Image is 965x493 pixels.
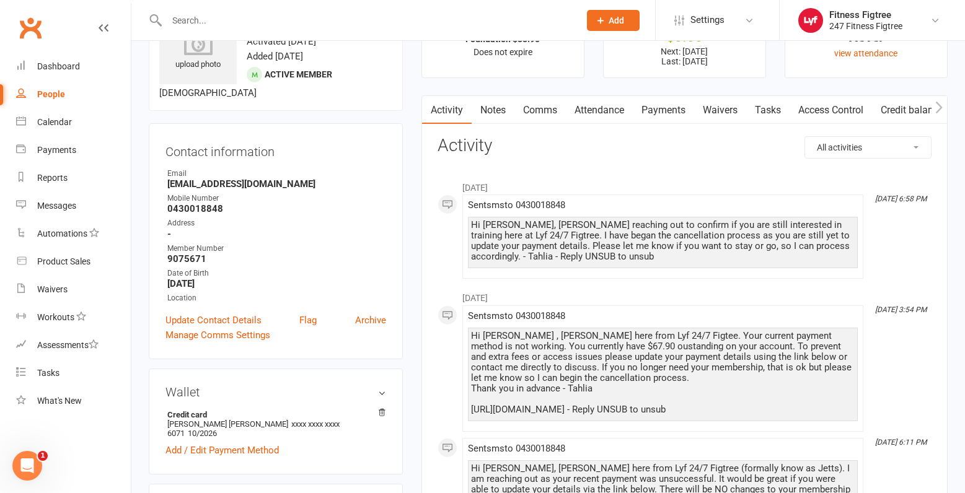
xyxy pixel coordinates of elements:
strong: 0430018848 [167,203,386,214]
a: Tasks [746,96,790,124]
a: Clubworx [15,12,46,43]
div: Product Sales [37,256,90,266]
p: Next: [DATE] Last: [DATE] [615,46,754,66]
a: Notes [472,96,514,124]
div: Calendar [37,117,72,127]
div: Assessments [37,340,99,350]
li: [DATE] [438,175,932,194]
a: Waivers [694,96,746,124]
time: Activated [DATE] [247,36,316,47]
a: Product Sales [16,248,131,276]
div: Location [167,292,386,304]
a: Dashboard [16,53,131,81]
input: Search... [163,12,571,29]
a: Archive [355,313,386,328]
div: $0.00 [615,30,754,43]
iframe: Intercom live chat [12,451,42,481]
a: Payments [633,96,694,124]
div: Never [796,30,936,43]
li: [PERSON_NAME] [PERSON_NAME] [165,408,386,440]
div: Fitness Figtree [829,9,902,20]
a: Flag [299,313,317,328]
span: xxxx xxxx xxxx 6071 [167,419,340,438]
a: Calendar [16,108,131,136]
a: Activity [422,96,472,124]
div: What's New [37,396,82,406]
a: Assessments [16,331,131,359]
span: Settings [690,6,725,34]
a: Comms [514,96,566,124]
a: Waivers [16,276,131,303]
h3: Wallet [165,385,386,399]
div: upload photo [159,30,237,71]
a: What's New [16,387,131,415]
div: Member Number [167,243,386,255]
h3: Contact information [165,140,386,159]
button: Add [587,10,640,31]
div: Waivers [37,284,68,294]
span: Sent sms to 0430018848 [468,443,565,454]
div: Workouts [37,312,74,322]
span: Does not expire [474,47,532,57]
a: Tasks [16,359,131,387]
span: 1 [38,451,48,461]
i: [DATE] 6:58 PM [875,194,927,203]
strong: - [167,229,386,240]
strong: 9075671 [167,253,386,264]
h3: Activity [438,136,932,155]
div: Reports [37,173,68,183]
strong: [DATE] [167,278,386,289]
li: [DATE] [438,285,932,305]
i: [DATE] 3:54 PM [875,305,927,314]
div: Email [167,168,386,180]
div: Address [167,217,386,229]
div: Automations [37,229,87,238]
span: Sent sms to 0430018848 [468,199,565,211]
a: Automations [16,220,131,248]
a: People [16,81,131,108]
span: 10/2026 [188,429,217,438]
a: view attendance [834,48,897,58]
div: Dashboard [37,61,80,71]
div: Date of Birth [167,268,386,279]
img: thumb_image1753610192.png [798,8,823,33]
div: Hi [PERSON_NAME] , [PERSON_NAME] here from Lyf 24/7 Figtee. Your current payment method is not wo... [471,331,855,415]
a: Manage Comms Settings [165,328,270,342]
div: Tasks [37,368,59,378]
a: Payments [16,136,131,164]
span: Add [609,15,624,25]
i: [DATE] 6:11 PM [875,438,927,447]
a: Update Contact Details [165,313,262,328]
span: [DEMOGRAPHIC_DATA] [159,87,257,98]
span: Active member [265,69,332,79]
a: Messages [16,192,131,220]
div: Messages [37,201,76,211]
a: Access Control [790,96,872,124]
div: 247 Fitness Figtree [829,20,902,32]
time: Added [DATE] [247,51,303,62]
strong: [EMAIL_ADDRESS][DOMAIN_NAME] [167,178,386,190]
strong: Credit card [167,410,380,419]
span: Sent sms to 0430018848 [468,310,565,321]
div: Payments [37,145,76,155]
a: Workouts [16,303,131,331]
a: Reports [16,164,131,192]
div: Mobile Number [167,193,386,204]
a: Attendance [566,96,633,124]
a: Add / Edit Payment Method [165,443,279,458]
div: People [37,89,65,99]
div: Hi [PERSON_NAME], [PERSON_NAME] reaching out to confirm if you are still interested in training h... [471,220,855,262]
a: Credit balance [872,96,952,124]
